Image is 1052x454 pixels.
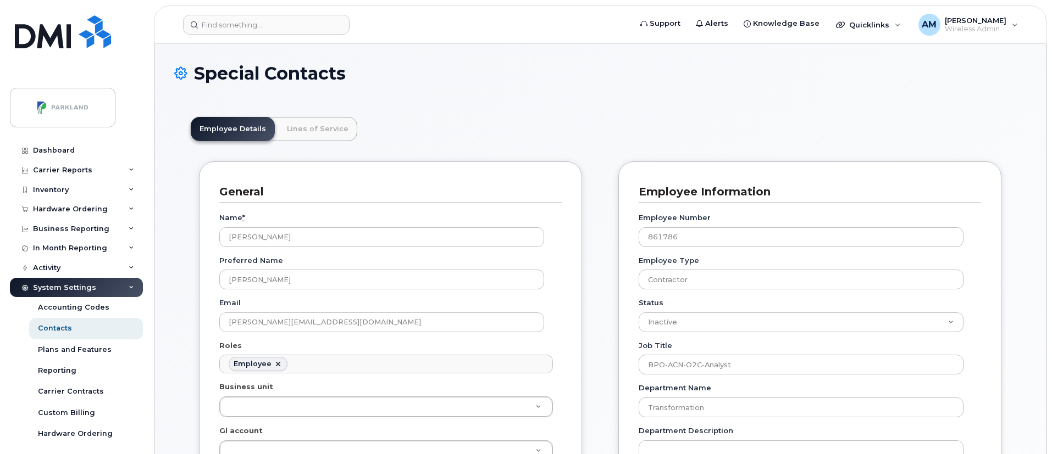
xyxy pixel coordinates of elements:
[234,360,272,368] div: Employee
[219,425,263,436] label: Gl account
[639,340,672,351] label: Job Title
[639,255,699,266] label: Employee Type
[639,425,733,436] label: Department Description
[639,298,663,308] label: Status
[639,212,711,223] label: Employee Number
[219,382,273,392] label: Business unit
[639,184,973,199] h3: Employee Information
[242,213,245,222] abbr: required
[219,255,283,266] label: Preferred Name
[219,212,245,223] label: Name
[174,64,1026,83] h1: Special Contacts
[219,340,242,351] label: Roles
[219,184,553,199] h3: General
[639,383,711,393] label: Department Name
[219,298,241,308] label: Email
[191,117,275,141] a: Employee Details
[278,117,357,141] a: Lines of Service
